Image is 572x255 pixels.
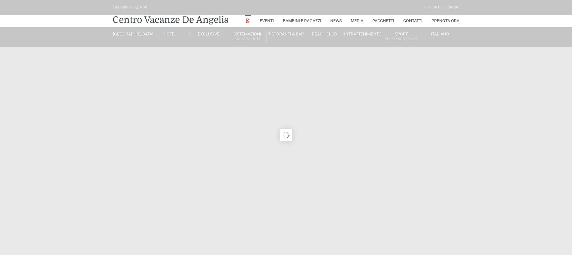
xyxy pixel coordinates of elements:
[267,31,305,37] a: Ristoranti & Bar
[283,15,321,27] a: Bambini e Ragazzi
[113,5,147,10] div: [GEOGRAPHIC_DATA]
[431,15,459,27] a: Prenota Ora
[372,15,394,27] a: Pacchetti
[228,31,267,42] a: SistemazioniRooms & Suites
[330,15,342,27] a: News
[190,31,228,37] a: Exclusive
[228,36,266,42] small: Rooms & Suites
[424,5,459,10] div: Riviera Del Conero
[344,31,382,37] a: Intrattenimento
[421,31,459,37] a: Italiano
[260,15,274,27] a: Eventi
[113,14,228,26] a: Centro Vacanze De Angelis
[382,31,421,42] a: SportAll Season Tennis
[351,15,363,27] a: Media
[431,32,449,36] span: Italiano
[113,31,151,37] a: [GEOGRAPHIC_DATA]
[382,36,420,42] small: All Season Tennis
[305,31,344,37] a: Beach Club
[403,15,422,27] a: Contatti
[151,31,189,37] a: Hotel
